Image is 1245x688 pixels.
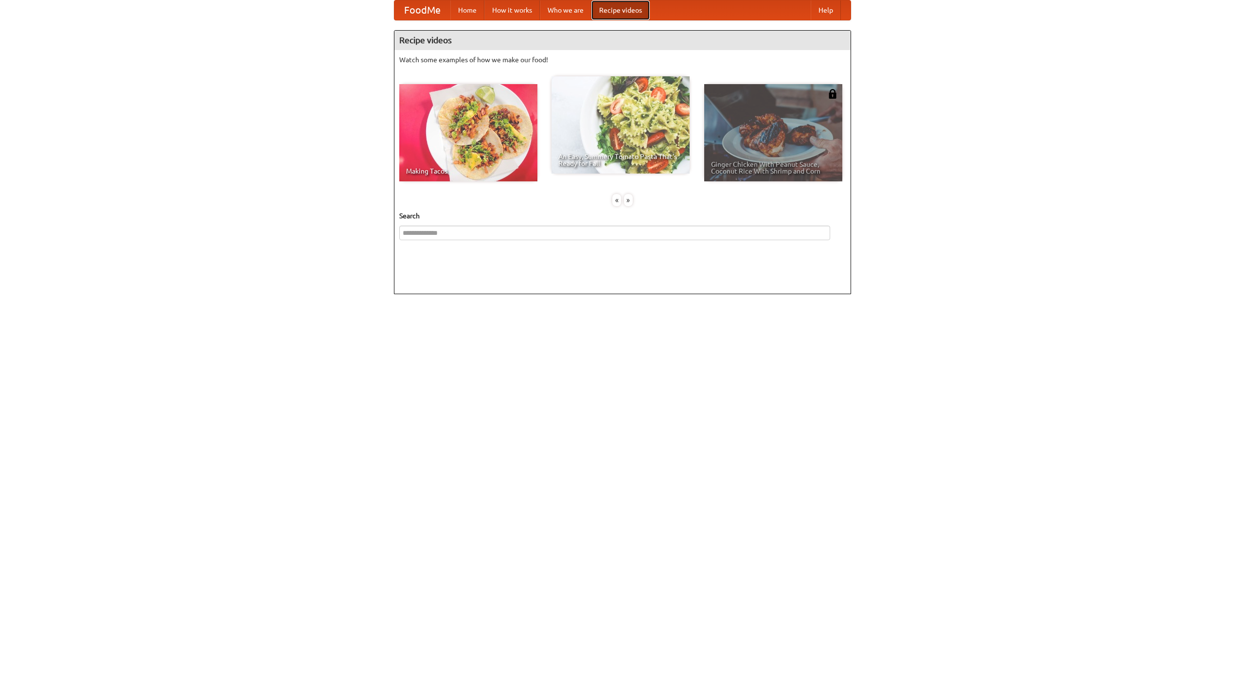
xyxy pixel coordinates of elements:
span: Making Tacos [406,168,531,175]
div: « [612,194,621,206]
a: Making Tacos [399,84,537,181]
h5: Search [399,211,846,221]
a: Recipe videos [591,0,650,20]
a: Home [450,0,484,20]
a: FoodMe [394,0,450,20]
a: How it works [484,0,540,20]
p: Watch some examples of how we make our food! [399,55,846,65]
img: 483408.png [828,89,837,99]
a: Who we are [540,0,591,20]
h4: Recipe videos [394,31,851,50]
div: » [624,194,633,206]
span: An Easy, Summery Tomato Pasta That's Ready for Fall [558,153,683,167]
a: Help [811,0,841,20]
a: An Easy, Summery Tomato Pasta That's Ready for Fall [551,76,690,174]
